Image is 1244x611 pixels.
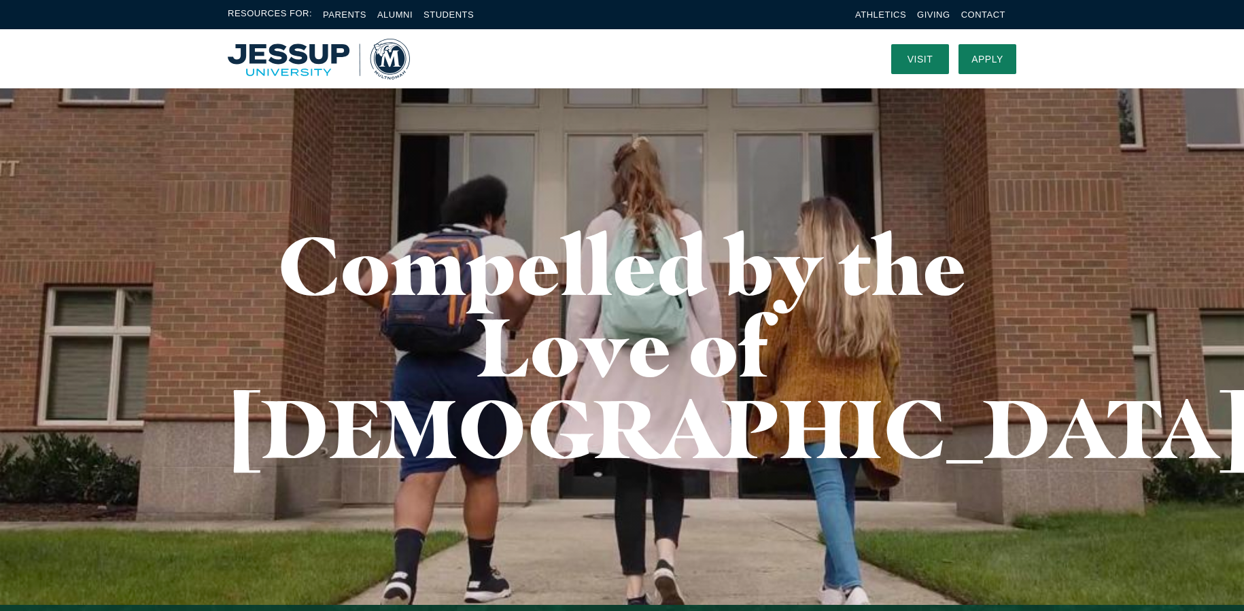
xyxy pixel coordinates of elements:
[228,39,410,80] img: Multnomah University Logo
[377,10,413,20] a: Alumni
[855,10,906,20] a: Athletics
[917,10,950,20] a: Giving
[228,7,312,22] span: Resources For:
[958,44,1016,74] a: Apply
[891,44,949,74] a: Visit
[424,10,474,20] a: Students
[961,10,1005,20] a: Contact
[228,224,1016,469] h1: Compelled by the Love of [DEMOGRAPHIC_DATA]
[228,39,410,80] a: Home
[323,10,366,20] a: Parents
